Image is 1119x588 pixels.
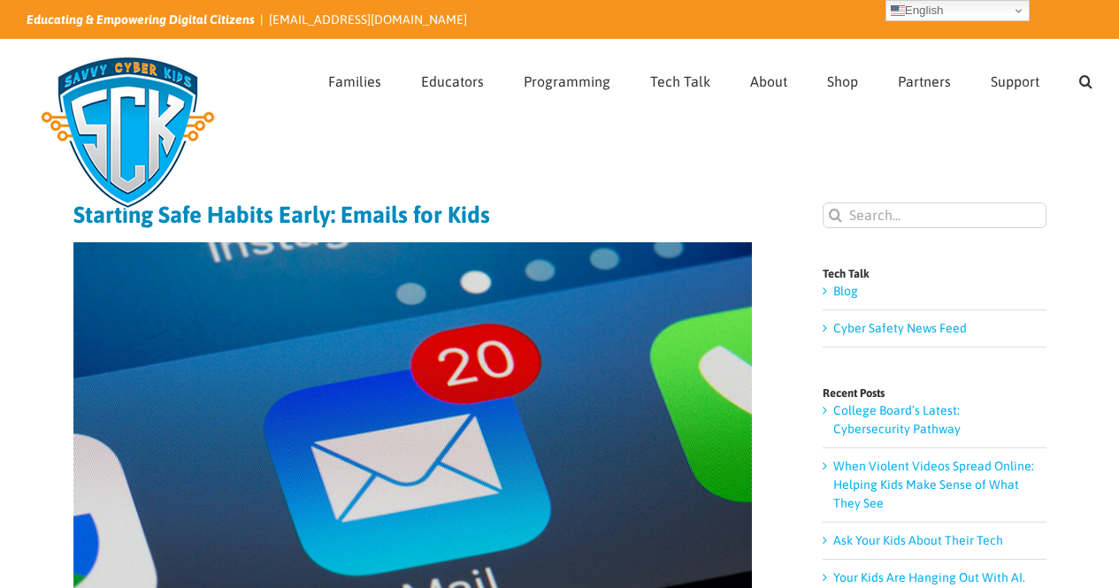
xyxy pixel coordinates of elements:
input: Search [823,202,848,228]
h4: Tech Talk [823,268,1046,279]
a: Ask Your Kids About Their Tech [833,533,1003,547]
i: Educating & Empowering Digital Citizens [27,12,255,27]
a: College Board’s Latest: Cybersecurity Pathway [833,403,961,436]
h1: Starting Safe Habits Early: Emails for Kids [73,202,752,227]
a: Support [991,40,1039,118]
a: Cyber Safety News Feed [833,321,967,335]
a: Programming [524,40,610,118]
a: Search [1079,40,1092,118]
span: Support [991,74,1039,88]
a: Families [328,40,381,118]
a: About [750,40,787,118]
a: [EMAIL_ADDRESS][DOMAIN_NAME] [269,12,467,27]
input: Search... [823,202,1046,228]
span: Tech Talk [650,74,710,88]
a: When Violent Videos Spread Online: Helping Kids Make Sense of What They See [833,459,1034,510]
h4: Recent Posts [823,387,1046,399]
span: Programming [524,74,610,88]
span: Educators [421,74,484,88]
span: Partners [898,74,951,88]
a: Partners [898,40,951,118]
nav: Main Menu [328,40,1092,118]
span: About [750,74,787,88]
a: Shop [827,40,858,118]
a: Tech Talk [650,40,710,118]
a: Blog [833,284,858,298]
a: Educators [421,40,484,118]
span: Families [328,74,381,88]
img: en [891,4,905,18]
span: Shop [827,74,858,88]
img: Savvy Cyber Kids Logo [27,44,229,221]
